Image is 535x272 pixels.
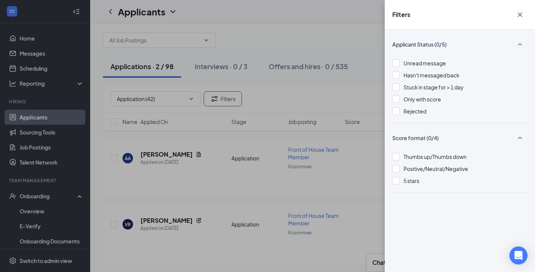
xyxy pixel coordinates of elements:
span: Unread message [404,60,446,66]
span: Stuck in stage for > 1 day [404,84,464,91]
h5: Filters [392,11,410,19]
span: Thumbs up/Thumbs down [404,153,467,160]
span: Positive/Neutral/Negative [404,165,468,172]
svg: Cross [515,10,524,19]
span: Hasn't messaged back [404,72,459,79]
button: SmallChevronUp [512,37,527,51]
span: Applicant Status (0/5) [392,41,447,48]
button: Cross [512,8,527,22]
svg: SmallChevronUp [515,133,524,142]
span: 5 stars [404,177,419,184]
span: Only with score [404,96,441,103]
svg: SmallChevronUp [515,40,524,49]
button: SmallChevronUp [512,131,527,145]
div: Open Intercom Messenger [509,246,527,264]
span: Rejected [404,108,426,115]
span: Score format (0/4) [392,134,439,142]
